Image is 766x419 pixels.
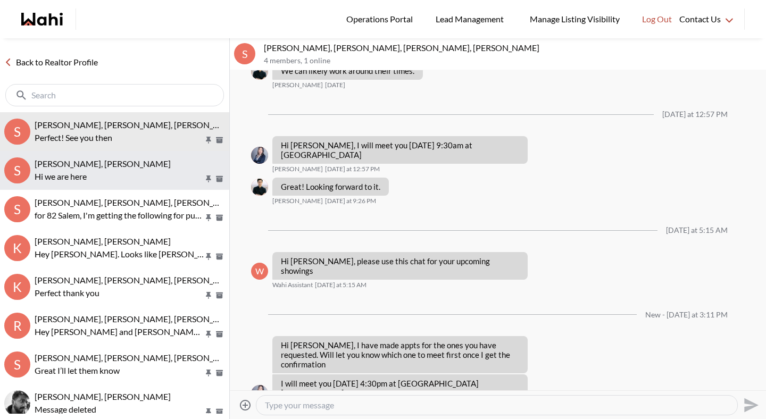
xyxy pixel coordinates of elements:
p: Hi [PERSON_NAME], please use this chat for your upcoming showings [281,256,519,275]
div: S [4,351,30,378]
span: Lead Management [436,12,507,26]
button: Pin [204,252,213,261]
textarea: Type your message [265,400,729,410]
div: [DATE] at 12:57 PM [662,110,728,119]
div: K [4,274,30,300]
div: Message deleted [35,403,225,416]
button: Pin [204,407,213,416]
div: S [4,157,30,183]
span: [PERSON_NAME], [PERSON_NAME], [PERSON_NAME] [35,314,240,324]
p: for 82 Salem, I'm getting the following for public schools: [PERSON_NAME][GEOGRAPHIC_DATA] (JK - ... [35,209,204,222]
p: I will meet you [DATE] 4:30pm at [GEOGRAPHIC_DATA][PERSON_NAME] [281,379,519,398]
div: Bryce Hunter [251,63,268,80]
div: R [4,313,30,339]
span: [PERSON_NAME] [272,165,323,173]
div: S [4,196,30,222]
div: K [4,235,30,261]
span: [PERSON_NAME] [272,197,323,205]
p: Hey [PERSON_NAME] and [PERSON_NAME]. So they ended up selling for $1,655,500 and the offer had no... [35,325,204,338]
div: S [4,119,30,145]
button: Archive [214,174,225,183]
button: Pin [204,213,213,222]
span: Wahi Assistant [272,281,313,289]
img: B [251,179,268,196]
button: Archive [214,252,225,261]
p: Hi [PERSON_NAME], I will meet you [DATE] 9:30am at [GEOGRAPHIC_DATA] [281,140,519,160]
button: Send [738,393,762,417]
span: [PERSON_NAME], [PERSON_NAME], [PERSON_NAME] [35,197,240,207]
p: Hey [PERSON_NAME]. Looks like [PERSON_NAME] has them both arranged [DATE]. [35,248,204,261]
div: S [234,43,255,64]
img: B [251,63,268,80]
img: J [251,385,268,402]
img: S [4,390,30,416]
button: Pin [204,174,213,183]
button: Pin [204,136,213,145]
p: Hi [PERSON_NAME], I have made appts for the ones you have requested. Will let you know which one ... [281,340,519,369]
time: 2025-09-11T16:57:54.356Z [325,165,380,173]
p: [PERSON_NAME], [PERSON_NAME], [PERSON_NAME], [PERSON_NAME] [264,43,762,53]
time: 2025-09-14T09:15:24.893Z [315,281,367,289]
button: Archive [214,291,225,300]
span: [PERSON_NAME], [PERSON_NAME], [PERSON_NAME], [PERSON_NAME] [35,353,310,363]
div: Julia Wu [251,147,268,164]
span: Operations Portal [346,12,417,26]
span: Manage Listing Visibility [527,12,623,26]
div: Julia Wu [251,385,268,402]
time: 2025-09-12T01:26:05.650Z [325,197,376,205]
span: [PERSON_NAME], [PERSON_NAME] [35,391,171,401]
p: 4 members , 1 online [264,56,762,65]
p: Perfect thank you [35,287,204,299]
button: Archive [214,407,225,416]
input: Search [31,90,200,100]
div: New - [DATE] at 3:11 PM [645,311,728,320]
p: Great! Looking forward to it. [281,182,380,191]
span: [PERSON_NAME], [PERSON_NAME] [35,236,171,246]
img: J [251,147,268,164]
div: Bryce Hunter [251,179,268,196]
button: Archive [214,136,225,145]
p: Great I’ll let them know [35,364,204,377]
span: Log Out [642,12,672,26]
button: Archive [214,330,225,339]
span: [PERSON_NAME], [PERSON_NAME], [PERSON_NAME], [PERSON_NAME] [35,120,310,130]
p: Perfect! See you then [35,131,204,144]
button: Pin [204,291,213,300]
button: Archive [214,368,225,378]
span: [PERSON_NAME], [PERSON_NAME], [PERSON_NAME] [35,275,240,285]
time: 2025-05-21T21:50:27.111Z [325,81,345,89]
div: W [251,263,268,280]
a: Wahi homepage [21,13,63,26]
button: Pin [204,368,213,378]
button: Pin [204,330,213,339]
button: Archive [214,213,225,222]
p: We can likely work around their times. [281,66,414,76]
span: [PERSON_NAME] [272,81,323,89]
div: [DATE] at 5:15 AM [666,226,728,235]
p: Hi we are here [35,170,204,183]
span: [PERSON_NAME], [PERSON_NAME] [35,158,171,169]
div: Sourav Singh, Michelle [4,390,30,416]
